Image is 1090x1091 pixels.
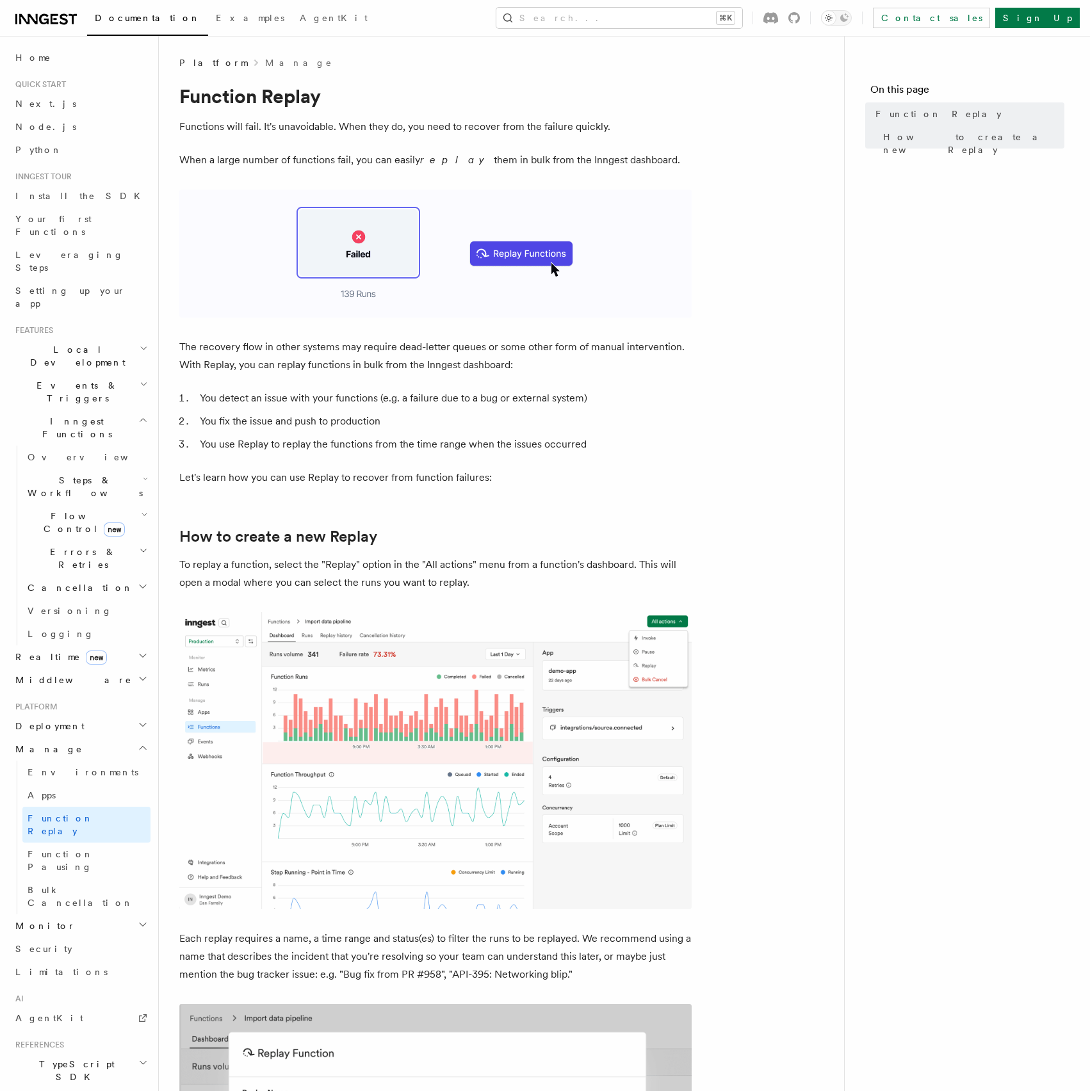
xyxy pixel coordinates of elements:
[10,325,53,335] span: Features
[878,125,1064,161] a: How to create a new Replay
[10,138,150,161] a: Python
[179,190,692,318] img: Relay graphic
[265,56,333,69] a: Manage
[22,474,143,499] span: Steps & Workflows
[86,651,107,665] span: new
[10,115,150,138] a: Node.js
[22,505,150,540] button: Flow Controlnew
[10,415,138,440] span: Inngest Functions
[22,545,139,571] span: Errors & Retries
[10,645,150,668] button: Realtimenew
[717,12,735,24] kbd: ⌘K
[196,389,692,407] li: You detect an issue with your functions (e.g. a failure due to a bug or external system)
[883,131,1064,156] span: How to create a new Replay
[179,118,692,136] p: Functions will fail. It's unavoidable. When they do, you need to recover from the failure quickly.
[196,412,692,430] li: You fix the issue and push to production
[10,1053,150,1088] button: TypeScript SDK
[10,184,150,207] a: Install the SDK
[22,469,150,505] button: Steps & Workflows
[179,612,692,909] img: Replay button in function runs page
[196,435,692,453] li: You use Replay to replay the functions from the time range when the issues occurred
[870,102,1064,125] a: Function Replay
[22,807,150,843] a: Function Replay
[28,849,94,872] span: Function Pausing
[22,581,133,594] span: Cancellation
[10,651,107,663] span: Realtime
[10,914,150,937] button: Monitor
[22,576,150,599] button: Cancellation
[10,1006,150,1030] a: AgentKit
[10,338,150,374] button: Local Development
[10,702,58,712] span: Platform
[22,599,150,622] a: Versioning
[179,85,692,108] h1: Function Replay
[22,843,150,878] a: Function Pausing
[28,629,94,639] span: Logging
[179,556,692,592] p: To replay a function, select the "Replay" option in the "All actions" menu from a function's dash...
[10,994,24,1004] span: AI
[28,885,133,908] span: Bulk Cancellation
[22,784,150,807] a: Apps
[15,145,62,155] span: Python
[10,343,140,369] span: Local Development
[10,761,150,914] div: Manage
[15,286,126,309] span: Setting up your app
[10,172,72,182] span: Inngest tour
[821,10,852,26] button: Toggle dark mode
[10,738,150,761] button: Manage
[10,379,140,405] span: Events & Triggers
[15,122,76,132] span: Node.js
[179,56,247,69] span: Platform
[10,446,150,645] div: Inngest Functions
[15,51,51,64] span: Home
[179,930,692,983] p: Each replay requires a name, a time range and status(es) to filter the runs to be replayed. We re...
[15,967,108,977] span: Limitations
[22,761,150,784] a: Environments
[10,243,150,279] a: Leveraging Steps
[22,446,150,469] a: Overview
[420,154,494,166] em: replay
[870,82,1064,102] h4: On this page
[10,715,150,738] button: Deployment
[10,92,150,115] a: Next.js
[15,250,124,273] span: Leveraging Steps
[10,743,83,756] span: Manage
[10,279,150,315] a: Setting up your app
[292,4,375,35] a: AgentKit
[10,668,150,691] button: Middleware
[179,528,377,545] a: How to create a new Replay
[28,606,112,616] span: Versioning
[10,1040,64,1050] span: References
[22,540,150,576] button: Errors & Retries
[10,46,150,69] a: Home
[28,452,159,462] span: Overview
[10,674,132,686] span: Middleware
[873,8,990,28] a: Contact sales
[15,214,92,237] span: Your first Functions
[28,813,94,836] span: Function Replay
[179,469,692,487] p: Let's learn how you can use Replay to recover from function failures:
[28,767,138,777] span: Environments
[208,4,292,35] a: Examples
[10,919,76,932] span: Monitor
[179,151,692,169] p: When a large number of functions fail, you can easily them in bulk from the Inngest dashboard.
[15,944,72,954] span: Security
[28,790,56,800] span: Apps
[10,410,150,446] button: Inngest Functions
[10,79,66,90] span: Quick start
[300,13,368,23] span: AgentKit
[22,878,150,914] a: Bulk Cancellation
[10,374,150,410] button: Events & Triggers
[87,4,208,36] a: Documentation
[15,191,148,201] span: Install the SDK
[995,8,1080,28] a: Sign Up
[22,622,150,645] a: Logging
[10,720,85,732] span: Deployment
[104,522,125,537] span: new
[216,13,284,23] span: Examples
[95,13,200,23] span: Documentation
[10,960,150,983] a: Limitations
[10,207,150,243] a: Your first Functions
[15,1013,83,1023] span: AgentKit
[496,8,742,28] button: Search...⌘K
